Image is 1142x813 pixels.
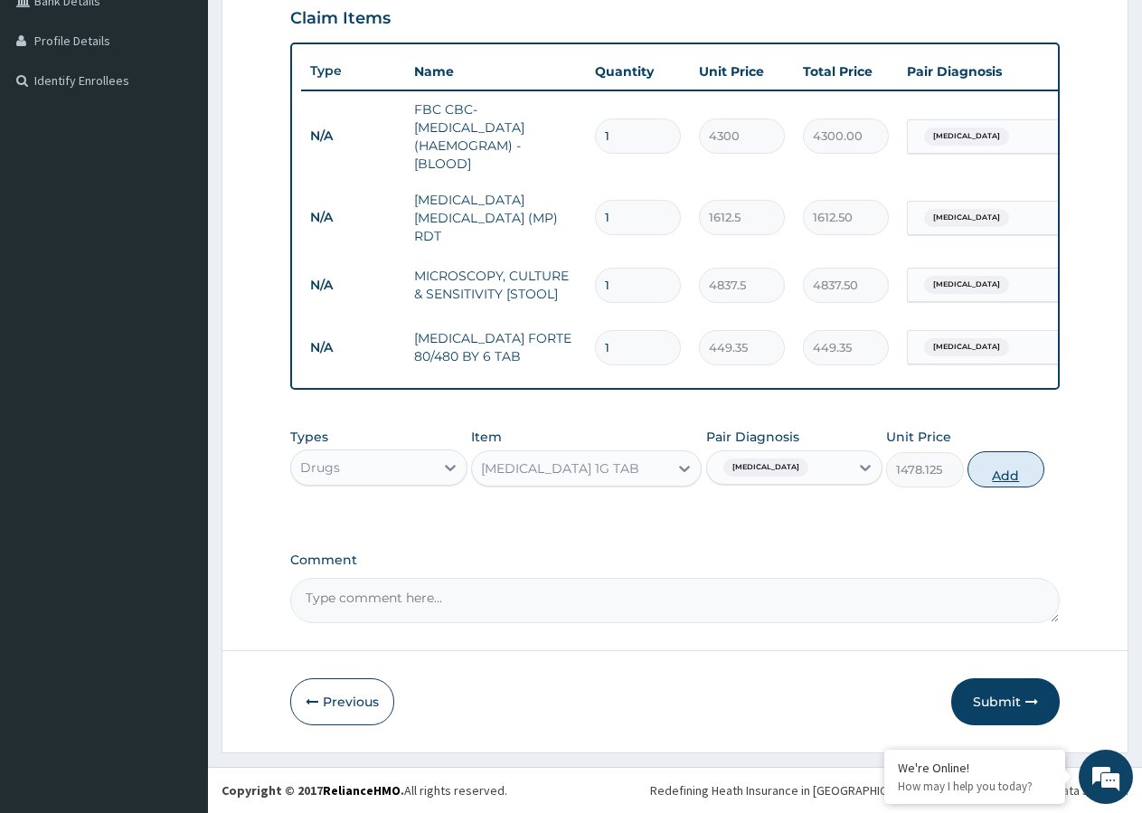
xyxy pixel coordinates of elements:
[898,779,1052,794] p: How may I help you today?
[794,53,898,90] th: Total Price
[290,553,1060,568] label: Comment
[297,9,340,52] div: Minimize live chat window
[405,182,586,254] td: [MEDICAL_DATA] [MEDICAL_DATA] (MP) RDT
[481,459,639,477] div: [MEDICAL_DATA] 1G TAB
[690,53,794,90] th: Unit Price
[924,209,1009,227] span: [MEDICAL_DATA]
[886,428,951,446] label: Unit Price
[33,90,73,136] img: d_794563401_company_1708531726252_794563401
[471,428,502,446] label: Item
[898,53,1097,90] th: Pair Diagnosis
[9,494,344,557] textarea: Type your message and hit 'Enter'
[405,53,586,90] th: Name
[898,760,1052,776] div: We're Online!
[301,201,405,234] td: N/A
[208,767,1142,813] footer: All rights reserved.
[951,678,1060,725] button: Submit
[650,781,1128,799] div: Redefining Heath Insurance in [GEOGRAPHIC_DATA] using Telemedicine and Data Science!
[723,458,808,477] span: [MEDICAL_DATA]
[301,331,405,364] td: N/A
[105,228,250,411] span: We're online!
[94,101,304,125] div: Chat with us now
[301,119,405,153] td: N/A
[290,9,391,29] h3: Claim Items
[290,430,328,445] label: Types
[586,53,690,90] th: Quantity
[924,128,1009,146] span: [MEDICAL_DATA]
[405,91,586,182] td: FBC CBC-[MEDICAL_DATA] (HAEMOGRAM) - [BLOOD]
[706,428,799,446] label: Pair Diagnosis
[323,782,401,799] a: RelianceHMO
[301,54,405,88] th: Type
[290,678,394,725] button: Previous
[924,338,1009,356] span: [MEDICAL_DATA]
[300,458,340,477] div: Drugs
[405,320,586,374] td: [MEDICAL_DATA] FORTE 80/480 BY 6 TAB
[301,269,405,302] td: N/A
[222,782,404,799] strong: Copyright © 2017 .
[405,258,586,312] td: MICROSCOPY, CULTURE & SENSITIVITY [STOOL]
[967,451,1044,487] button: Add
[924,276,1009,294] span: [MEDICAL_DATA]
